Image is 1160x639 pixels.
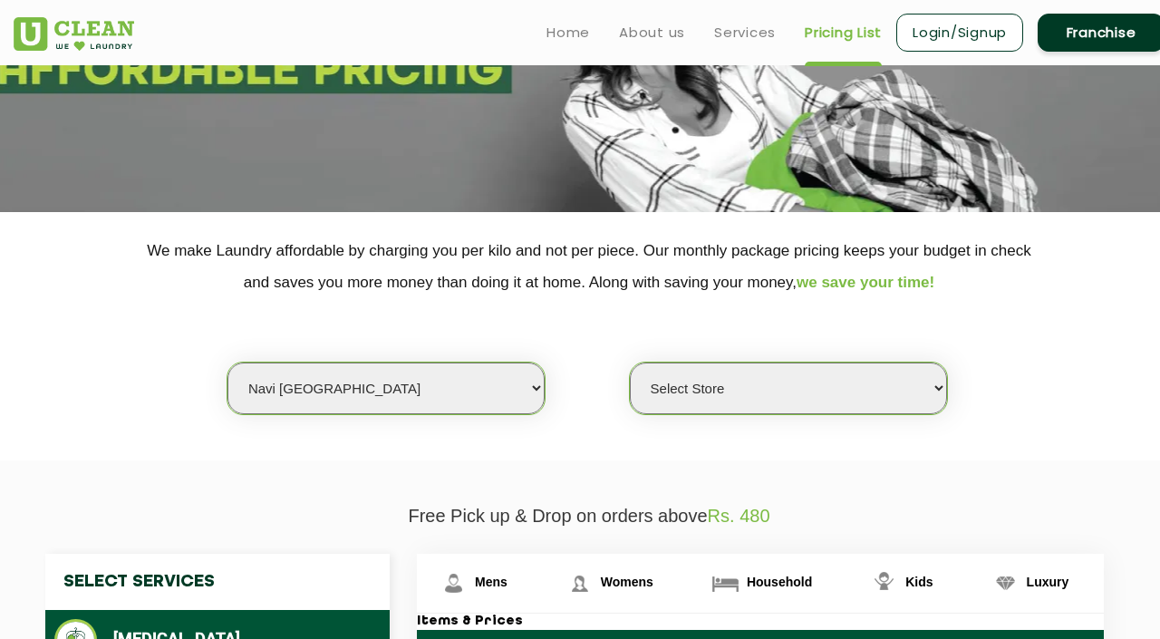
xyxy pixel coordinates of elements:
a: Services [714,22,776,44]
img: UClean Laundry and Dry Cleaning [14,17,134,51]
a: Home [546,22,590,44]
span: we save your time! [797,274,934,291]
img: Mens [438,567,469,599]
span: Womens [601,575,653,589]
h4: Select Services [45,554,390,610]
a: About us [619,22,685,44]
img: Womens [564,567,595,599]
span: Luxury [1027,575,1069,589]
a: Login/Signup [896,14,1023,52]
span: Kids [905,575,933,589]
img: Household [710,567,741,599]
span: Household [747,575,812,589]
a: Pricing List [805,22,882,44]
span: Rs. 480 [708,506,770,526]
img: Kids [868,567,900,599]
span: Mens [475,575,507,589]
img: Luxury [990,567,1021,599]
h3: Items & Prices [417,614,1104,630]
